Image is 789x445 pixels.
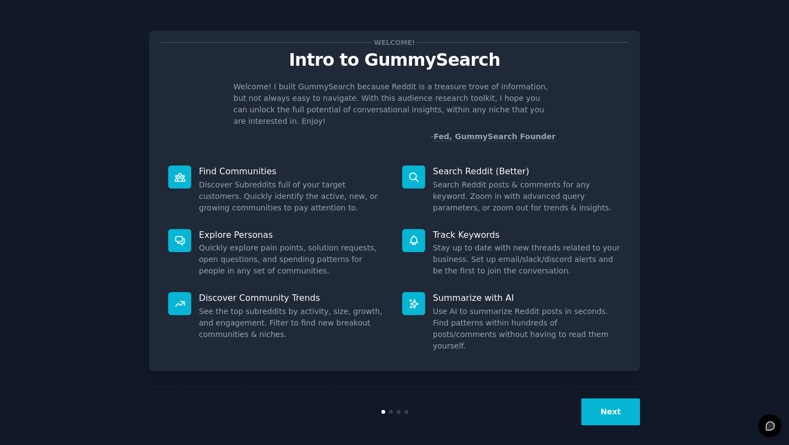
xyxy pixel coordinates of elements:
[433,242,621,277] dd: Stay up to date with new threads related to your business. Set up email/slack/discord alerts and ...
[233,81,556,127] p: Welcome! I built GummySearch because Reddit is a treasure trove of information, but not always ea...
[199,229,387,241] p: Explore Personas
[199,292,387,304] p: Discover Community Trends
[199,166,387,177] p: Find Communities
[433,132,556,141] a: Fed, GummySearch Founder
[433,292,621,304] p: Summarize with AI
[372,37,417,48] span: Welcome!
[433,179,621,214] dd: Search Reddit posts & comments for any keyword. Zoom in with advanced query parameters, or zoom o...
[581,398,640,425] button: Next
[161,50,628,70] p: Intro to GummySearch
[199,242,387,277] dd: Quickly explore pain points, solution requests, open questions, and spending patterns for people ...
[199,179,387,214] dd: Discover Subreddits full of your target customers. Quickly identify the active, new, or growing c...
[433,229,621,241] p: Track Keywords
[431,131,556,142] div: -
[199,306,387,340] dd: See the top subreddits by activity, size, growth, and engagement. Filter to find new breakout com...
[433,166,621,177] p: Search Reddit (Better)
[433,306,621,352] dd: Use AI to summarize Reddit posts in seconds. Find patterns within hundreds of posts/comments with...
